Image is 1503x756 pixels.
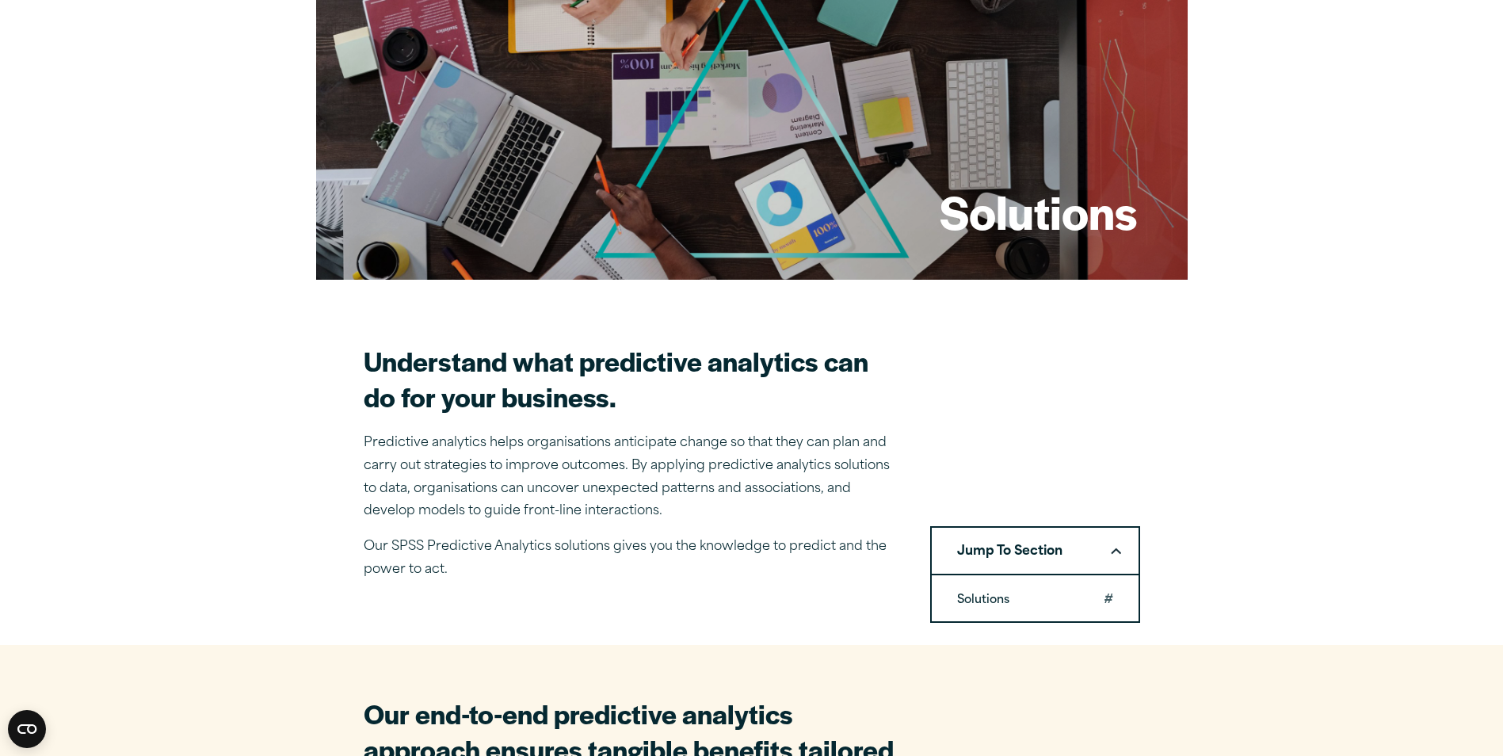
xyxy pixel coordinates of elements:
nav: Table of Contents [930,526,1140,575]
ol: Jump To SectionDownward pointing chevron [930,574,1140,623]
a: Solutions [932,577,1139,621]
p: Our SPSS Predictive Analytics solutions gives you the knowledge to predict and the power to act. [364,536,892,582]
p: Predictive analytics helps organisations anticipate change so that they can plan and carry out st... [364,432,892,523]
h2: Understand what predictive analytics can do for your business. [364,343,892,414]
button: Open CMP widget [8,710,46,748]
h1: Solutions [940,181,1137,242]
svg: Downward pointing chevron [1111,548,1121,555]
button: Jump To SectionDownward pointing chevron [930,526,1140,575]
